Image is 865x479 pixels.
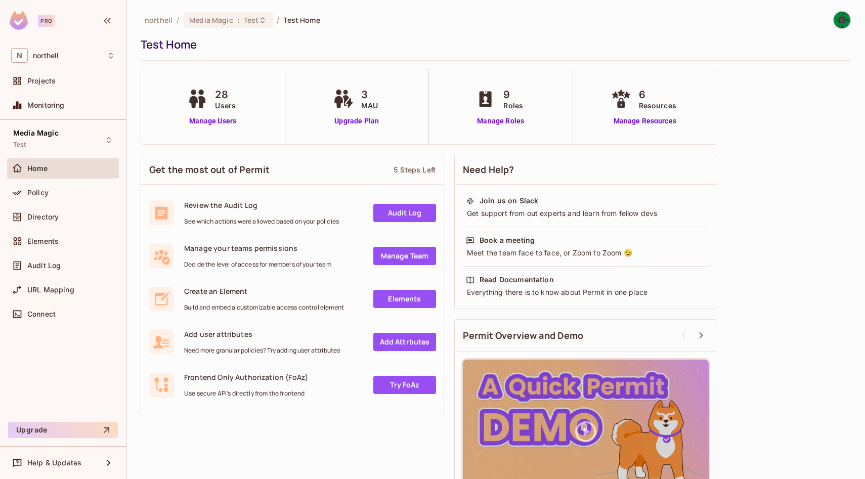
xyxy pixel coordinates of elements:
[466,208,706,219] div: Get support from out experts and learn from fellow devs
[184,243,331,253] span: Manage your teams permissions
[184,217,339,226] span: See which actions were allowed based on your policies
[27,286,74,294] span: URL Mapping
[373,376,436,394] a: Try FoAz
[27,213,59,221] span: Directory
[141,37,846,52] div: Test Home
[184,346,340,355] span: Need more granular policies? Try adding user attributes
[145,15,172,25] span: the active workspace
[480,235,535,245] div: Book a meeting
[503,100,523,111] span: Roles
[27,77,56,85] span: Projects
[373,204,436,222] a: Audit Log
[237,16,240,24] span: :
[331,116,383,126] a: Upgrade Plan
[463,329,584,342] span: Permit Overview and Demo
[38,15,55,27] div: Pro
[373,333,436,351] a: Add Attrbutes
[184,389,308,398] span: Use secure API's directly from the frontend
[8,422,118,438] button: Upgrade
[27,459,81,467] span: Help & Updates
[13,141,26,149] span: Test
[33,52,59,60] span: Workspace: northell
[11,48,28,63] span: N
[609,116,681,126] a: Manage Resources
[361,100,378,111] span: MAU
[184,303,344,312] span: Build and embed a customizable access control element
[373,290,436,308] a: Elements
[27,310,56,318] span: Connect
[834,12,850,28] img: Harsh Dhakan
[639,100,676,111] span: Resources
[189,15,233,25] span: Media Magic
[27,164,48,172] span: Home
[283,15,320,25] span: Test Home
[184,372,308,382] span: Frontend Only Authorization (FoAz)
[480,196,538,206] div: Join us on Slack
[185,116,241,126] a: Manage Users
[13,129,59,137] span: Media Magic
[394,165,436,175] div: 5 Steps Left
[184,286,344,296] span: Create an Element
[215,87,236,102] span: 28
[277,15,279,25] li: /
[184,200,339,210] span: Review the Audit Log
[639,87,676,102] span: 6
[27,262,61,270] span: Audit Log
[361,87,378,102] span: 3
[503,87,523,102] span: 9
[215,100,236,111] span: Users
[473,116,528,126] a: Manage Roles
[463,163,514,176] span: Need Help?
[10,11,28,30] img: SReyMgAAAABJRU5ErkJggg==
[149,163,270,176] span: Get the most out of Permit
[466,248,706,258] div: Meet the team face to face, or Zoom to Zoom 😉
[184,329,340,339] span: Add user attributes
[177,15,179,25] li: /
[27,237,59,245] span: Elements
[184,260,331,269] span: Decide the level of access for members of your team
[27,101,65,109] span: Monitoring
[480,275,554,285] div: Read Documentation
[466,287,706,297] div: Everything there is to know about Permit in one place
[27,189,49,197] span: Policy
[244,15,259,25] span: Test
[373,247,436,265] a: Manage Team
